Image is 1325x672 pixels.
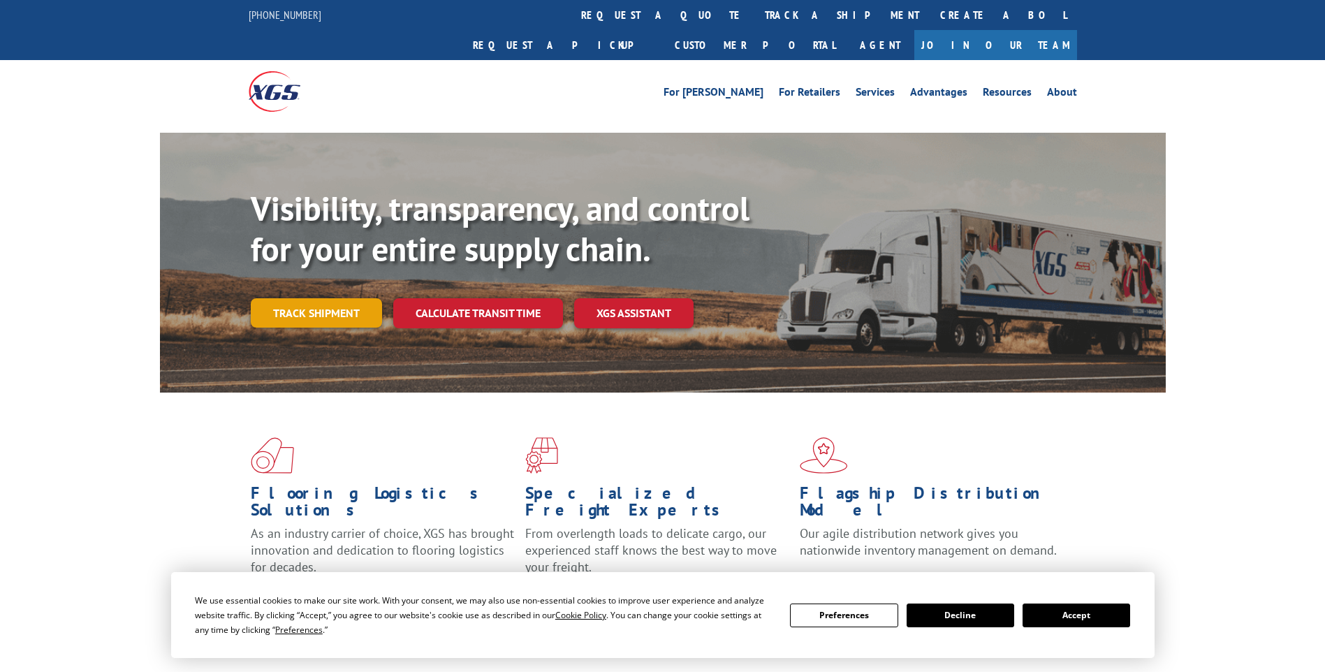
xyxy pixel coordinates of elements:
a: Customer Portal [664,30,846,60]
h1: Specialized Freight Experts [525,485,789,525]
a: Advantages [910,87,967,102]
button: Preferences [790,604,898,627]
div: We use essential cookies to make our site work. With your consent, we may also use non-essential ... [195,593,773,637]
img: xgs-icon-total-supply-chain-intelligence-red [251,437,294,474]
a: Calculate transit time [393,298,563,328]
a: Track shipment [251,298,382,328]
span: Preferences [275,624,323,636]
button: Decline [907,604,1014,627]
button: Accept [1023,604,1130,627]
p: From overlength loads to delicate cargo, our experienced staff knows the best way to move your fr... [525,525,789,587]
h1: Flagship Distribution Model [800,485,1064,525]
div: Cookie Consent Prompt [171,572,1155,658]
a: About [1047,87,1077,102]
a: Services [856,87,895,102]
img: xgs-icon-focused-on-flooring-red [525,437,558,474]
a: Agent [846,30,914,60]
a: Request a pickup [462,30,664,60]
a: Learn More > [800,571,974,587]
a: For [PERSON_NAME] [664,87,763,102]
span: Cookie Policy [555,609,606,621]
b: Visibility, transparency, and control for your entire supply chain. [251,187,749,270]
a: Join Our Team [914,30,1077,60]
h1: Flooring Logistics Solutions [251,485,515,525]
a: For Retailers [779,87,840,102]
a: XGS ASSISTANT [574,298,694,328]
span: Our agile distribution network gives you nationwide inventory management on demand. [800,525,1057,558]
span: As an industry carrier of choice, XGS has brought innovation and dedication to flooring logistics... [251,525,514,575]
img: xgs-icon-flagship-distribution-model-red [800,437,848,474]
a: [PHONE_NUMBER] [249,8,321,22]
a: Resources [983,87,1032,102]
